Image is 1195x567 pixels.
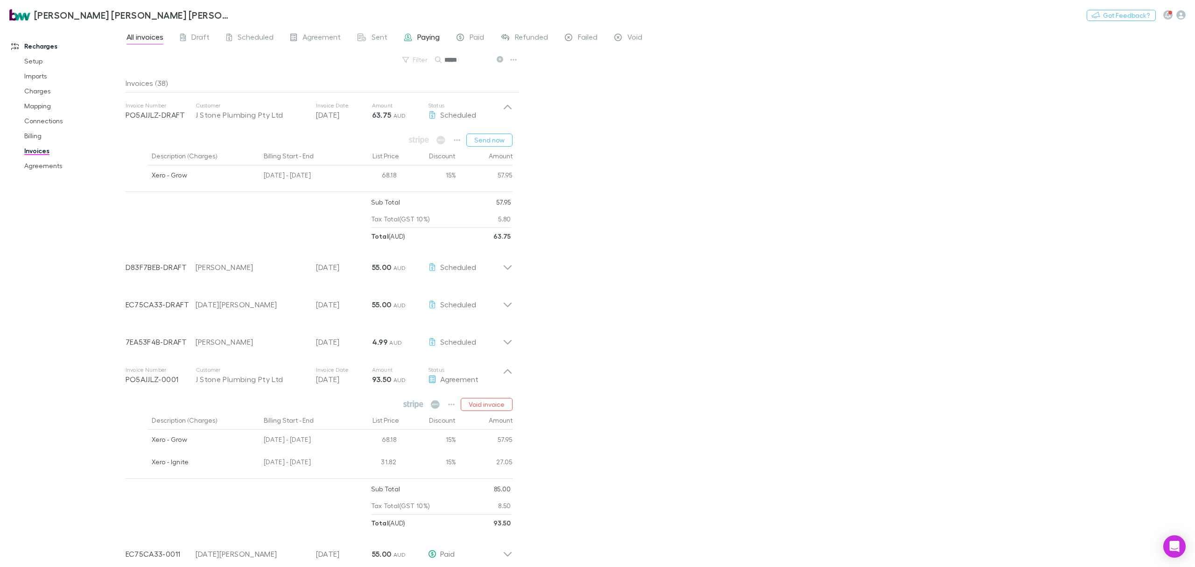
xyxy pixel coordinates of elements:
strong: 93.50 [372,375,392,384]
div: EC75CA33-DRAFT[DATE][PERSON_NAME][DATE]55.00 AUDScheduled [118,282,520,319]
a: Recharges [2,39,133,54]
p: [DATE] [316,262,372,273]
button: Got Feedback? [1087,10,1156,21]
span: AUD [394,551,406,558]
p: PO5AJJLZ-DRAFT [126,109,196,120]
div: Xero - Grow [152,430,257,449]
p: 5.80 [498,211,511,227]
p: D83F7BEB-DRAFT [126,262,196,273]
button: Send now [466,134,513,147]
p: Status [428,366,503,374]
span: Refunded [515,32,548,44]
div: J Stone Plumbing Pty Ltd [196,109,307,120]
p: [DATE] [316,548,372,560]
strong: 55.00 [372,300,392,309]
p: ( AUD ) [371,228,406,245]
span: Agreement [440,375,478,383]
div: 27.05 [456,452,513,475]
strong: 4.99 [372,337,387,347]
strong: 63.75 [493,232,511,240]
strong: 55.00 [372,262,392,272]
a: Billing [15,128,133,143]
p: Invoice Number [126,102,196,109]
h3: [PERSON_NAME] [PERSON_NAME] [PERSON_NAME] Partners [34,9,232,21]
span: Available when invoice is finalised [434,134,448,147]
span: Scheduled [440,110,476,119]
a: Invoices [15,143,133,158]
button: Filter [398,54,433,65]
div: 7EA53F4B-DRAFT[PERSON_NAME][DATE]4.99 AUDScheduled [118,319,520,357]
a: [PERSON_NAME] [PERSON_NAME] [PERSON_NAME] Partners [4,4,237,26]
strong: Total [371,519,389,527]
p: [DATE] [316,336,372,347]
span: Scheduled [238,32,274,44]
p: Sub Total [371,481,401,497]
p: Amount [372,102,428,109]
p: Customer [196,102,307,109]
p: [DATE] [316,299,372,310]
strong: 63.75 [372,110,392,120]
p: 57.95 [496,194,511,211]
div: 68.18 [344,430,400,452]
span: Failed [578,32,597,44]
span: Scheduled [440,262,476,271]
p: 85.00 [494,481,511,497]
div: [PERSON_NAME] [196,336,307,347]
p: Tax Total (GST 10%) [371,211,430,227]
div: J Stone Plumbing Pty Ltd [196,374,307,385]
p: 7EA53F4B-DRAFT [126,336,196,347]
p: [DATE] [316,374,372,385]
div: 57.95 [456,165,513,188]
img: Brewster Walsh Waters Partners's Logo [9,9,30,21]
a: Mapping [15,99,133,113]
a: Charges [15,84,133,99]
div: 68.18 [344,165,400,188]
span: AUD [394,112,406,119]
div: [DATE] - [DATE] [260,165,344,188]
p: Status [428,102,503,109]
div: 15% [400,452,456,475]
span: AUD [394,302,406,309]
div: Xero - Ignite [152,452,257,472]
button: Void invoice [461,398,513,411]
div: Invoice NumberPO5AJJLZ-0001CustomerJ Stone Plumbing Pty LtdInvoice Date[DATE]Amount93.50 AUDStatu... [118,357,520,394]
span: Paid [470,32,484,44]
p: 8.50 [498,497,511,514]
span: Sent [372,32,387,44]
p: Invoice Date [316,366,372,374]
p: Invoice Number [126,366,196,374]
a: Connections [15,113,133,128]
div: [PERSON_NAME] [196,262,307,273]
div: [DATE] - [DATE] [260,452,344,475]
div: [DATE][PERSON_NAME] [196,299,307,310]
strong: 93.50 [493,519,511,527]
div: [DATE] - [DATE] [260,430,344,452]
div: 31.82 [344,452,400,475]
p: Tax Total (GST 10%) [371,497,430,514]
a: Agreements [15,158,133,173]
p: PO5AJJLZ-0001 [126,374,196,385]
p: Invoice Date [316,102,372,109]
div: 57.95 [456,430,513,452]
span: Available when invoice is finalised [407,134,431,147]
span: All invoices [127,32,163,44]
span: AUD [394,264,406,271]
div: [DATE][PERSON_NAME] [196,548,307,560]
span: Scheduled [440,337,476,346]
div: Xero - Grow [152,165,257,185]
p: EC75CA33-0011 [126,548,196,560]
span: Paid [440,549,455,558]
span: AUD [389,339,402,346]
div: Open Intercom Messenger [1163,535,1186,558]
span: AUD [394,376,406,383]
strong: 55.00 [372,549,392,559]
span: Agreement [302,32,341,44]
p: Sub Total [371,194,401,211]
div: Invoice NumberPO5AJJLZ-DRAFTCustomerJ Stone Plumbing Pty LtdInvoice Date[DATE]Amount63.75 AUDStat... [118,92,520,130]
p: ( AUD ) [371,515,406,532]
span: Void [627,32,642,44]
a: Setup [15,54,133,69]
span: Paying [417,32,440,44]
p: [DATE] [316,109,372,120]
div: 15% [400,165,456,188]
